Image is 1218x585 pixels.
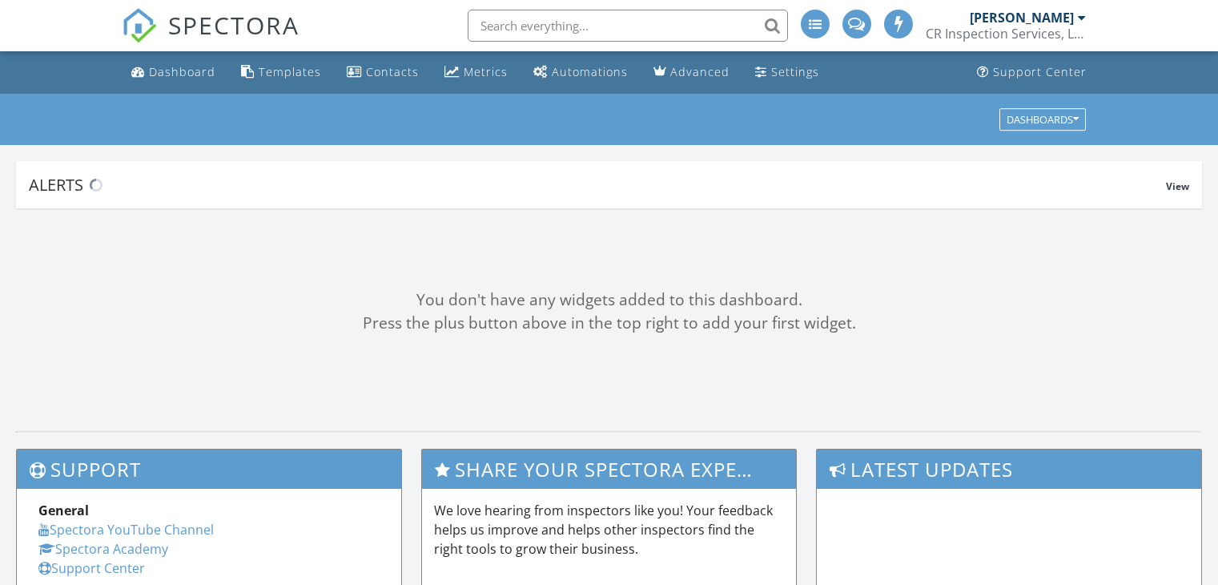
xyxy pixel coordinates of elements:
div: Support Center [993,64,1087,79]
a: Spectora Academy [38,540,168,558]
h3: Support [17,450,401,489]
img: The Best Home Inspection Software - Spectora [122,8,157,43]
div: Alerts [29,174,1166,196]
button: Dashboards [999,108,1086,131]
div: Templates [259,64,321,79]
a: Templates [235,58,328,87]
a: Support Center [971,58,1093,87]
div: Automations [552,64,628,79]
div: Press the plus button above in the top right to add your first widget. [16,312,1202,335]
a: Contacts [340,58,425,87]
div: [PERSON_NAME] [970,10,1074,26]
p: We love hearing from inspectors like you! Your feedback helps us improve and helps other inspecto... [434,501,785,559]
div: Dashboards [1007,114,1079,125]
a: Metrics [438,58,514,87]
div: Metrics [464,64,508,79]
a: SPECTORA [122,22,299,55]
h3: Share Your Spectora Experience [422,450,797,489]
a: Advanced [647,58,736,87]
span: View [1166,180,1189,193]
div: You don't have any widgets added to this dashboard. [16,288,1202,312]
a: Support Center [38,559,145,577]
div: Dashboard [149,64,215,79]
div: Settings [771,64,819,79]
strong: General [38,502,89,519]
a: Dashboard [125,58,222,87]
span: SPECTORA [168,8,299,42]
div: Advanced [670,64,730,79]
a: Spectora YouTube Channel [38,521,214,539]
h3: Latest Updates [817,450,1201,489]
div: Contacts [366,64,419,79]
div: CR Inspection Services, LLC [926,26,1086,42]
input: Search everything... [468,10,788,42]
a: Settings [749,58,826,87]
a: Automations (Basic) [527,58,634,87]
